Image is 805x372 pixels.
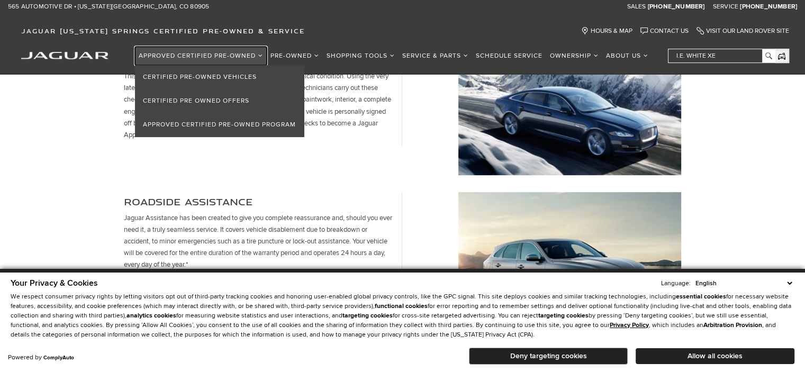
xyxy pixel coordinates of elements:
div: Powered by [8,355,74,361]
u: Privacy Policy [610,321,649,329]
p: We respect consumer privacy rights by letting visitors opt out of third-party tracking cookies an... [11,292,794,340]
nav: Main Navigation [135,47,652,65]
span: Jaguar [US_STATE] Springs Certified Pre-Owned & Service [21,27,305,35]
a: Ownership [546,47,602,65]
p: There is a checklist of 165 points of inspection in place that has to be followed to the letter. ... [124,59,394,141]
a: Approved Certified Pre-Owned [135,47,267,65]
a: About Us [602,47,652,65]
span: Sales [627,3,646,11]
a: Visit Our Land Rover Site [697,27,789,35]
button: Deny targeting cookies [469,348,628,365]
strong: functional cookies [375,302,428,310]
img: A car driving past a lake [458,192,681,338]
a: Schedule Service [472,47,546,65]
strong: analytics cookies [126,312,176,320]
a: Shopping Tools [323,47,399,65]
img: A car driving on a snowy ridge [458,30,681,175]
select: Language Select [693,278,794,288]
a: jaguar [21,50,108,59]
strong: targeting cookies [538,312,589,320]
a: Certified Pre Owned Offers [135,89,304,113]
a: Service & Parts [399,47,472,65]
input: i.e. White XE [668,49,774,62]
a: ComplyAuto [43,355,74,361]
span: Your Privacy & Cookies [11,278,98,288]
button: Allow all cookies [636,348,794,364]
span: Service [713,3,738,11]
a: Pre-Owned [267,47,323,65]
div: Language: [661,280,691,287]
a: 565 Automotive Dr • [US_STATE][GEOGRAPHIC_DATA], CO 80905 [8,3,209,11]
a: Jaguar [US_STATE] Springs Certified Pre-Owned & Service [16,27,310,35]
strong: targeting cookies [342,312,393,320]
strong: Arbitration Provision [703,321,762,329]
a: Certified Pre-Owned Vehicles [135,65,304,89]
strong: essential cookies [676,293,726,301]
a: [PHONE_NUMBER] [740,3,797,11]
img: Jaguar [21,52,108,59]
a: Contact Us [640,27,689,35]
p: Jaguar Assistance has been created to give you complete reassurance and, should you ever need it,... [124,212,394,270]
a: [PHONE_NUMBER] [648,3,705,11]
a: Hours & Map [581,27,632,35]
h4: ROADSIDE ASSISTANCE [124,197,394,207]
a: Approved Certified Pre-Owned Program [135,113,304,137]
